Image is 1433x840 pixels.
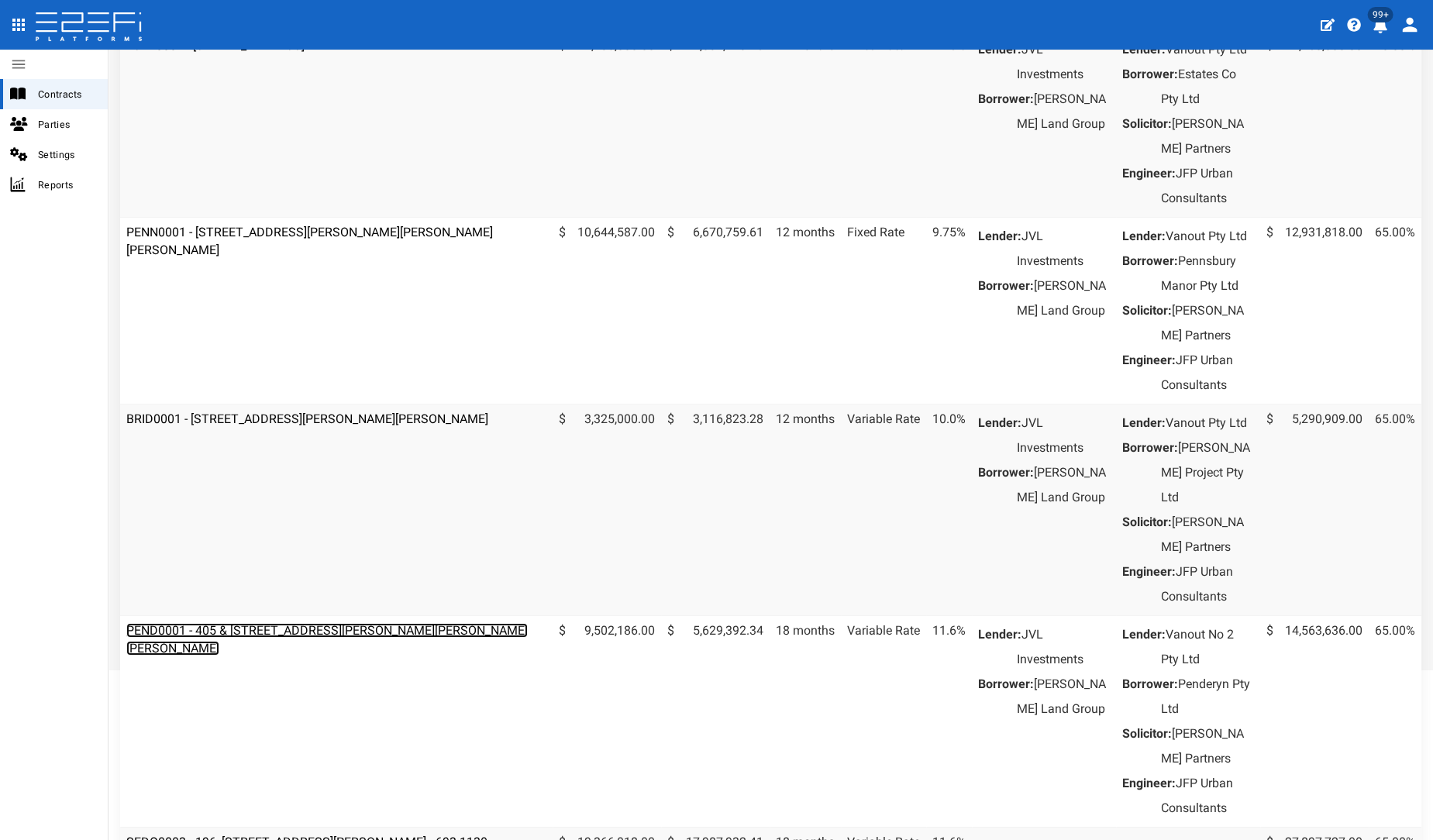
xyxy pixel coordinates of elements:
td: 5,629,392.34 [661,615,770,827]
dt: Lender: [1122,411,1166,435]
dt: Solicitor: [1122,510,1172,535]
td: 3,325,000.00 [553,404,661,615]
dt: Engineer: [1122,559,1176,584]
dd: [PERSON_NAME] Land Group [1017,274,1110,323]
td: 7,436,000.00 [553,30,661,218]
dd: [PERSON_NAME] Partners [1161,112,1254,161]
dd: [PERSON_NAME] Partners [1161,721,1254,771]
dd: JVL Investments [1017,224,1110,274]
dt: Borrower: [978,87,1034,112]
dd: Vanout Pty Ltd [1161,224,1254,249]
td: 65.00% [1369,404,1421,615]
td: Variable Rate [841,404,926,615]
dt: Engineer: [1122,348,1176,373]
dd: Vanout Pty Ltd [1161,411,1254,435]
dt: Borrower: [1122,249,1178,274]
td: 12 months [770,30,841,218]
dt: Borrower: [978,460,1034,485]
td: 10,644,587.00 [553,217,661,404]
a: PEND0001 - 405 & [STREET_ADDRESS][PERSON_NAME][PERSON_NAME][PERSON_NAME] [126,623,528,656]
a: BRID0001 - [STREET_ADDRESS][PERSON_NAME][PERSON_NAME] [126,411,488,426]
dt: Borrower: [978,672,1034,697]
dt: Lender: [1122,224,1166,249]
span: Settings [38,146,95,164]
td: 9.75% [926,217,972,404]
td: 5,290,909.00 [1260,404,1369,615]
dd: JFP Urban Consultants [1161,161,1254,211]
dd: [PERSON_NAME] Project Pty Ltd [1161,435,1254,510]
dt: Solicitor: [1122,721,1172,746]
td: Fixed Rate [841,30,926,218]
td: Fixed Rate [841,217,926,404]
dt: Lender: [978,224,1021,249]
dd: [PERSON_NAME] Land Group [1017,87,1110,136]
td: 18 months [770,615,841,827]
dd: JVL Investments [1017,411,1110,460]
td: 11,250,000.00 [1260,30,1369,218]
dd: [PERSON_NAME] Partners [1161,510,1254,559]
a: ESTA0001 - [STREET_ADDRESS] [126,38,305,53]
dd: JFP Urban Consultants [1161,559,1254,609]
td: 4,032,778.45 [661,30,770,218]
a: PENN0001 - [STREET_ADDRESS][PERSON_NAME][PERSON_NAME][PERSON_NAME] [126,225,493,257]
span: Reports [38,176,95,194]
dd: Penderyn Pty Ltd [1161,672,1254,721]
td: 9,502,186.00 [553,615,661,827]
dd: JVL Investments [1017,622,1110,672]
td: 9.75% [926,30,972,218]
td: 3,116,823.28 [661,404,770,615]
td: 14,563,636.00 [1260,615,1369,827]
dt: Engineer: [1122,771,1176,796]
dd: Pennsbury Manor Pty Ltd [1161,249,1254,298]
dt: Solicitor: [1122,112,1172,136]
dt: Solicitor: [1122,298,1172,323]
dd: [PERSON_NAME] Partners [1161,298,1254,348]
td: 70.00% [1369,30,1421,218]
dt: Borrower: [978,274,1034,298]
td: 12 months [770,217,841,404]
dd: [PERSON_NAME] Land Group [1017,672,1110,721]
td: Variable Rate [841,615,926,827]
dt: Lender: [1122,622,1166,647]
dt: Lender: [978,411,1021,435]
td: 12 months [770,404,841,615]
td: 6,670,759.61 [661,217,770,404]
span: Contracts [38,85,95,103]
dd: JFP Urban Consultants [1161,348,1254,398]
td: 12,931,818.00 [1260,217,1369,404]
dd: JFP Urban Consultants [1161,771,1254,821]
dd: Estates Co Pty Ltd [1161,62,1254,112]
td: 65.00% [1369,615,1421,827]
dt: Borrower: [1122,62,1178,87]
dt: Engineer: [1122,161,1176,186]
dt: Borrower: [1122,672,1178,697]
span: Parties [38,115,95,133]
dd: JVL Investments [1017,37,1110,87]
dd: [PERSON_NAME] Land Group [1017,460,1110,510]
dt: Lender: [978,622,1021,647]
td: 65.00% [1369,217,1421,404]
td: 10.0% [926,404,972,615]
dd: Vanout No 2 Pty Ltd [1161,622,1254,672]
dt: Borrower: [1122,435,1178,460]
td: 11.6% [926,615,972,827]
